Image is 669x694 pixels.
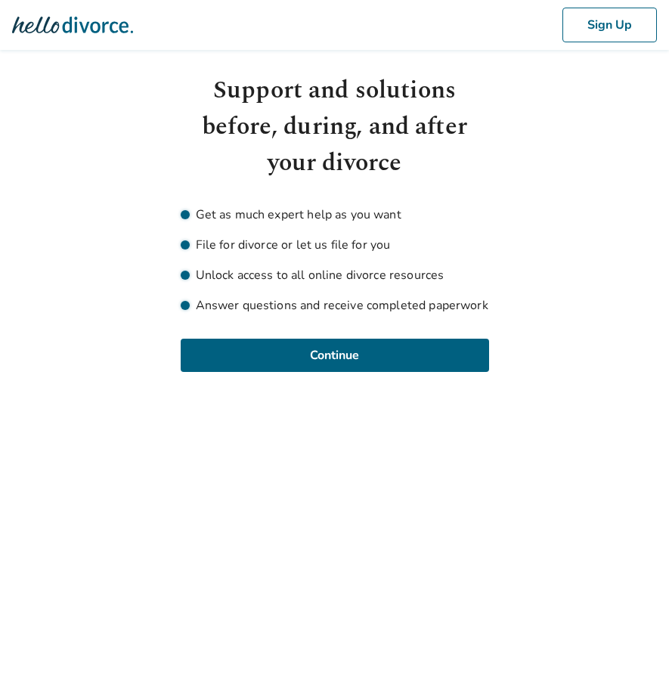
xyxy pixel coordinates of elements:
li: File for divorce or let us file for you [181,236,489,254]
button: Sign Up [562,8,657,42]
img: Hello Divorce Logo [12,10,133,40]
li: Answer questions and receive completed paperwork [181,296,489,314]
li: Get as much expert help as you want [181,206,489,224]
li: Unlock access to all online divorce resources [181,266,489,284]
h1: Support and solutions before, during, and after your divorce [181,73,489,181]
button: Continue [181,339,489,372]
